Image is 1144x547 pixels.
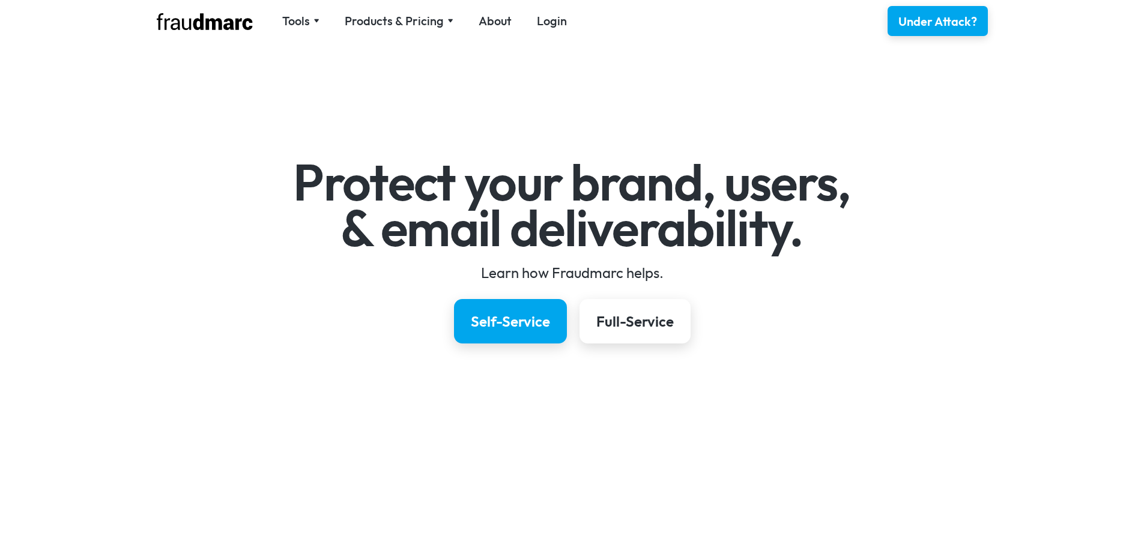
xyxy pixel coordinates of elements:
[596,312,674,331] div: Full-Service
[537,13,567,29] a: Login
[580,299,691,343] a: Full-Service
[471,312,550,331] div: Self-Service
[223,160,921,250] h1: Protect your brand, users, & email deliverability.
[223,263,921,282] div: Learn how Fraudmarc helps.
[454,299,567,343] a: Self-Service
[282,13,310,29] div: Tools
[345,13,444,29] div: Products & Pricing
[282,13,319,29] div: Tools
[479,13,512,29] a: About
[345,13,453,29] div: Products & Pricing
[888,6,988,36] a: Under Attack?
[898,13,977,30] div: Under Attack?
